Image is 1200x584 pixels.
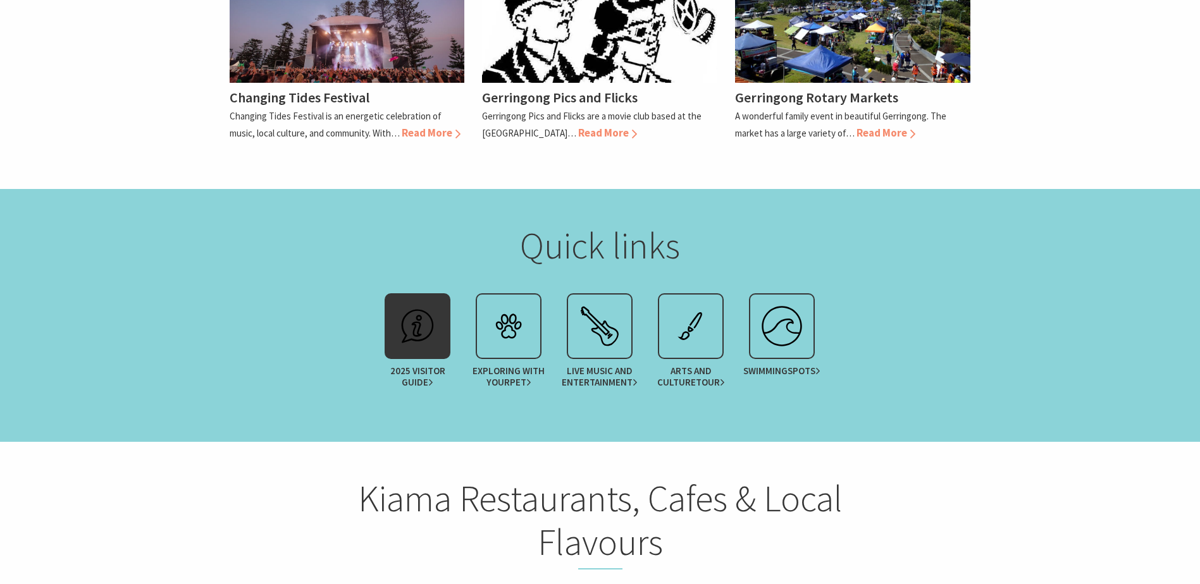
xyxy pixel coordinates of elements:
[352,224,848,268] h2: Quick links
[665,301,716,351] img: exhibit.svg
[402,377,433,388] span: Guide
[696,377,725,388] span: Tour
[378,365,457,388] span: 2025 Visitor
[757,301,807,351] img: surfing.svg
[735,110,946,139] p: A wonderful family event in beautiful Gerringong. The market has a large variety of…
[735,88,898,106] h4: Gerringong Rotary Markets
[560,365,640,388] span: Live Music and
[392,301,443,351] img: info.svg
[645,293,736,394] a: Arts and CultureTour
[230,88,369,106] h4: Changing Tides Festival
[230,110,442,139] p: Changing Tides Festival is an energetic celebration of music, local culture, and community. With…
[483,301,534,351] img: petcare.svg
[372,293,463,394] a: 2025 VisitorGuide
[652,365,731,388] span: Arts and Culture
[574,301,625,351] img: festival.svg
[562,377,638,388] span: Entertainment
[463,293,554,394] a: Exploring with yourPet
[510,377,531,388] span: Pet
[469,365,548,388] span: Exploring with your
[578,126,637,140] span: Read More
[482,110,702,139] p: Gerringong Pics and Flicks are a movie club based at the [GEOGRAPHIC_DATA]…
[788,365,820,377] span: spots
[554,293,645,394] a: Live Music andEntertainment
[736,293,827,394] a: Swimmingspots
[352,477,848,569] h2: Kiama Restaurants, Cafes & Local Flavours
[482,88,638,106] h4: Gerringong Pics and Flicks
[402,126,461,140] span: Read More
[743,365,820,377] span: Swimming
[857,126,915,140] span: Read More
